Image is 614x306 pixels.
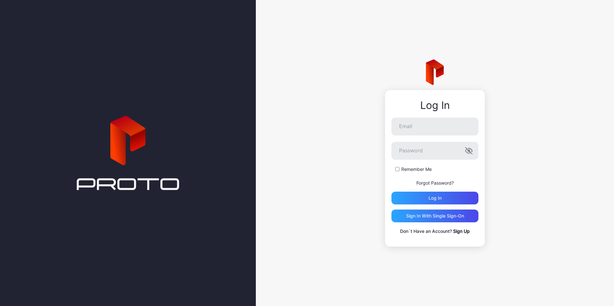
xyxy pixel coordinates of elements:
[391,192,478,204] button: Log in
[391,100,478,111] div: Log In
[401,166,432,172] label: Remember Me
[429,195,442,201] div: Log in
[391,118,478,135] input: Email
[391,210,478,222] button: Sign in With Single Sign-On
[465,147,473,155] button: Password
[453,228,470,234] a: Sign Up
[391,142,478,160] input: Password
[416,180,454,186] a: Forgot Password?
[391,227,478,235] p: Don`t Have an Account?
[406,213,464,218] div: Sign in With Single Sign-On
